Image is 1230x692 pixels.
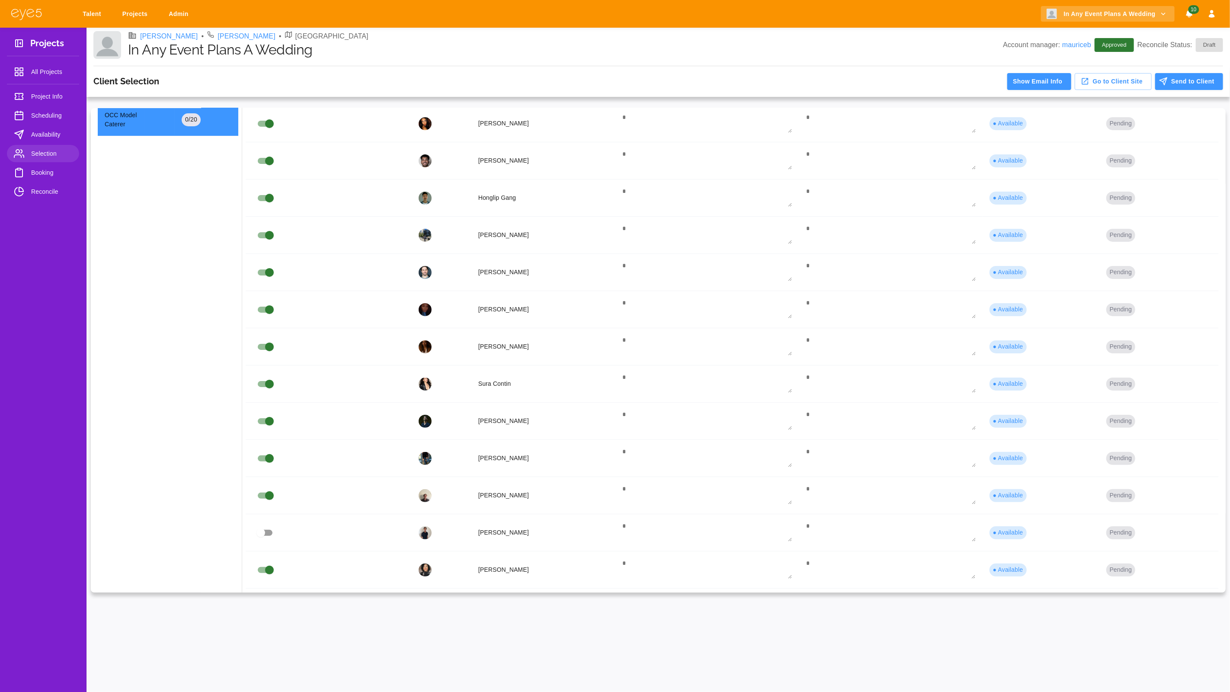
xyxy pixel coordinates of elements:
[419,303,432,316] img: profile_picture
[471,403,615,440] td: [PERSON_NAME]
[990,526,1027,539] div: ● Available
[990,192,1027,205] div: ● Available
[128,42,1003,58] h1: In Any Event Plans A Wedding
[419,192,432,205] img: profile_picture
[1106,526,1135,539] button: Pending
[279,31,282,42] li: •
[1075,73,1152,90] button: Go to Client Site
[471,440,615,477] td: [PERSON_NAME]
[77,6,110,22] a: Talent
[30,38,64,51] h3: Projects
[471,589,615,626] td: [PERSON_NAME]
[1062,41,1091,48] a: mauriceb
[990,117,1027,130] div: ● Available
[1047,9,1057,19] img: Client logo
[31,186,72,197] span: Reconcile
[31,110,72,121] span: Scheduling
[1106,117,1135,130] button: Pending
[31,148,72,159] span: Selection
[471,551,615,589] td: [PERSON_NAME]
[990,340,1027,353] div: ● Available
[990,452,1027,465] div: ● Available
[1041,6,1175,22] button: In Any Event Plans A Wedding
[471,142,615,179] td: [PERSON_NAME]
[1188,5,1199,14] span: 10
[93,76,159,86] h3: Client Selection
[31,91,72,102] span: Project Info
[7,107,79,124] a: Scheduling
[1097,41,1132,49] span: Approved
[1106,266,1135,279] button: Pending
[471,179,615,217] td: Honglip Gang
[1182,6,1197,22] button: Notifications
[1106,489,1135,502] button: Pending
[31,67,72,77] span: All Projects
[295,31,368,42] p: [GEOGRAPHIC_DATA]
[7,145,79,162] a: Selection
[7,183,79,200] a: Reconcile
[471,514,615,551] td: [PERSON_NAME]
[1106,564,1135,577] button: Pending
[10,8,42,20] img: eye5
[419,564,432,577] img: profile_picture
[419,340,432,353] img: profile_picture
[1106,452,1135,465] button: Pending
[990,564,1027,577] div: ● Available
[1106,415,1135,428] button: Pending
[419,378,432,391] img: profile_picture
[93,31,121,59] img: Client logo
[471,217,615,254] td: [PERSON_NAME]
[1155,73,1223,90] button: Send to Client
[419,154,432,167] img: profile_picture
[1106,340,1135,353] button: Pending
[1106,192,1135,205] button: Pending
[990,266,1027,279] div: ● Available
[1198,41,1221,49] span: Draft
[1007,73,1071,90] button: Show Email Info
[471,477,615,514] td: [PERSON_NAME]
[1106,378,1135,391] button: Pending
[117,6,156,22] a: Projects
[218,31,275,42] a: [PERSON_NAME]
[1106,303,1135,316] button: Pending
[1106,154,1135,167] button: Pending
[471,254,615,291] td: [PERSON_NAME]
[163,6,197,22] a: Admin
[990,378,1027,391] div: ● Available
[471,328,615,365] td: [PERSON_NAME]
[1137,38,1223,52] p: Reconcile Status:
[7,164,79,181] a: Booking
[990,415,1027,428] div: ● Available
[31,167,72,178] span: Booking
[990,154,1027,167] div: ● Available
[471,105,615,142] td: [PERSON_NAME]
[471,291,615,328] td: [PERSON_NAME]
[202,31,204,42] li: •
[419,266,432,279] img: profile_picture
[419,229,432,242] img: profile_picture
[98,104,145,136] td: OCC Model Caterer
[990,229,1027,242] div: ● Available
[471,365,615,403] td: Sura Contin
[140,31,198,42] a: [PERSON_NAME]
[419,415,432,428] img: profile_picture
[1003,40,1091,50] p: Account manager:
[7,88,79,105] a: Project Info
[419,452,432,465] img: profile_picture
[990,303,1027,316] div: ● Available
[31,129,72,140] span: Availability
[990,489,1027,502] div: ● Available
[7,63,79,80] a: All Projects
[419,526,432,539] img: profile_picture
[1106,229,1135,242] button: Pending
[182,113,201,126] div: 0 / 20
[419,489,432,502] img: profile_picture
[7,126,79,143] a: Availability
[419,117,432,130] img: profile_picture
